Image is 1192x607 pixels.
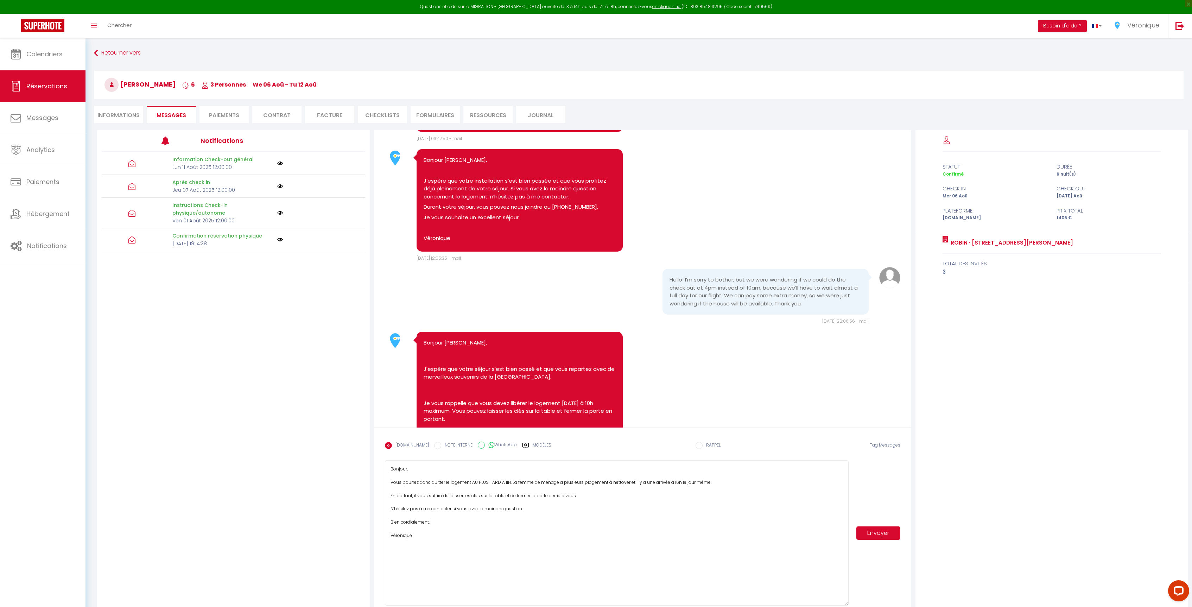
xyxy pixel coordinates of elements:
[385,330,406,351] img: 17210517425473.jpg
[104,80,176,89] span: [PERSON_NAME]
[277,210,283,216] img: NO IMAGE
[424,214,616,222] p: Je vous souhaite un excellent séjour.
[856,526,900,540] button: Envoyer
[424,234,616,242] p: Véronique
[870,442,900,448] span: Tag Messages
[172,232,273,240] p: Confirmation réservation physique
[1052,184,1165,193] div: check out
[822,318,869,324] span: [DATE] 22:06:56 - mail
[202,81,246,89] span: 3 Personnes
[943,259,1161,268] div: total des invités
[1107,14,1168,38] a: ... Véronique
[1052,193,1165,200] div: [DATE] Aoû
[417,135,462,141] span: [DATE] 03:47:50 - mail
[102,14,137,38] a: Chercher
[94,106,143,123] li: Informations
[26,82,67,90] span: Réservations
[424,177,616,201] p: J’espère que votre installation s’est bien passée et que vous profitez déjà pleinement de votre s...
[411,106,460,123] li: FORMULAIRES
[879,267,900,288] img: avatar.png
[417,255,461,261] span: [DATE] 12:05:35 - mail
[392,442,429,450] label: [DOMAIN_NAME]
[172,178,273,186] p: Après check in
[172,156,273,163] p: Information Check-out général
[938,215,1052,221] div: [DOMAIN_NAME]
[172,217,273,225] p: Ven 01 Août 2025 12:00:00
[26,209,70,218] span: Hébergement
[463,106,513,123] li: Ressources
[424,203,616,211] p: Durant votre séjour, vous pouvez nous joindre au [PHONE_NUMBER].
[1127,21,1159,30] span: Véronique
[1112,20,1123,31] img: ...
[201,133,310,148] h3: Notifications
[1052,207,1165,215] div: Prix total
[182,81,195,89] span: 6
[424,339,616,347] p: Bonjour [PERSON_NAME],
[277,237,283,242] img: NO IMAGE
[938,163,1052,171] div: statut
[26,50,63,58] span: Calendriers
[938,193,1052,200] div: Mer 06 Aoû
[172,186,273,194] p: Jeu 07 Août 2025 12:00:00
[1175,21,1184,30] img: logout
[441,442,473,450] label: NOTE INTERNE
[1052,163,1165,171] div: durée
[703,442,721,450] label: RAPPEL
[172,201,273,217] p: Instructions Check-in physique/autonome
[1038,20,1087,32] button: Besoin d'aide ?
[424,156,616,164] p: Bonjour [PERSON_NAME],
[943,268,1161,276] div: 3
[172,163,273,171] p: Lun 11 Août 2025 12:00:00
[157,111,186,119] span: Messages
[424,365,616,381] p: J'espère que votre séjour s'est bien passé et que vous repartez avec de merveilleux souvenirs de ...
[21,19,64,32] img: Super Booking
[385,147,406,169] img: 17210517425473.jpg
[26,145,55,154] span: Analytics
[305,106,354,123] li: Facture
[253,81,317,89] span: We 06 Aoû - Tu 12 Aoû
[516,106,565,123] li: Journal
[277,183,283,189] img: NO IMAGE
[27,241,67,250] span: Notifications
[252,106,302,123] li: Contrat
[943,171,964,177] span: Confirmé
[26,177,59,186] span: Paiements
[26,113,58,122] span: Messages
[277,160,283,166] img: NO IMAGE
[670,276,862,308] pre: Hello! I’m sorry to bother, but we were wondering if we could do the check out at 4pm instead of ...
[1162,577,1192,607] iframe: LiveChat chat widget
[938,184,1052,193] div: check in
[938,207,1052,215] div: Plateforme
[652,4,681,10] a: en cliquant ici
[94,47,1184,59] a: Retourner vers
[424,399,616,423] p: Je vous rappelle que vous devez libérer le logement [DATE] à 10h maximum. Vous pouvez laisser les...
[485,442,517,449] label: WhatsApp
[1052,171,1165,178] div: 6 nuit(s)
[358,106,407,123] li: CHECKLISTS
[107,21,132,29] span: Chercher
[948,239,1073,247] a: ROBIN · [STREET_ADDRESS][PERSON_NAME]
[533,442,551,454] label: Modèles
[199,106,249,123] li: Paiements
[172,240,273,247] p: [DATE] 19:14:38
[1052,215,1165,221] div: 1406 €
